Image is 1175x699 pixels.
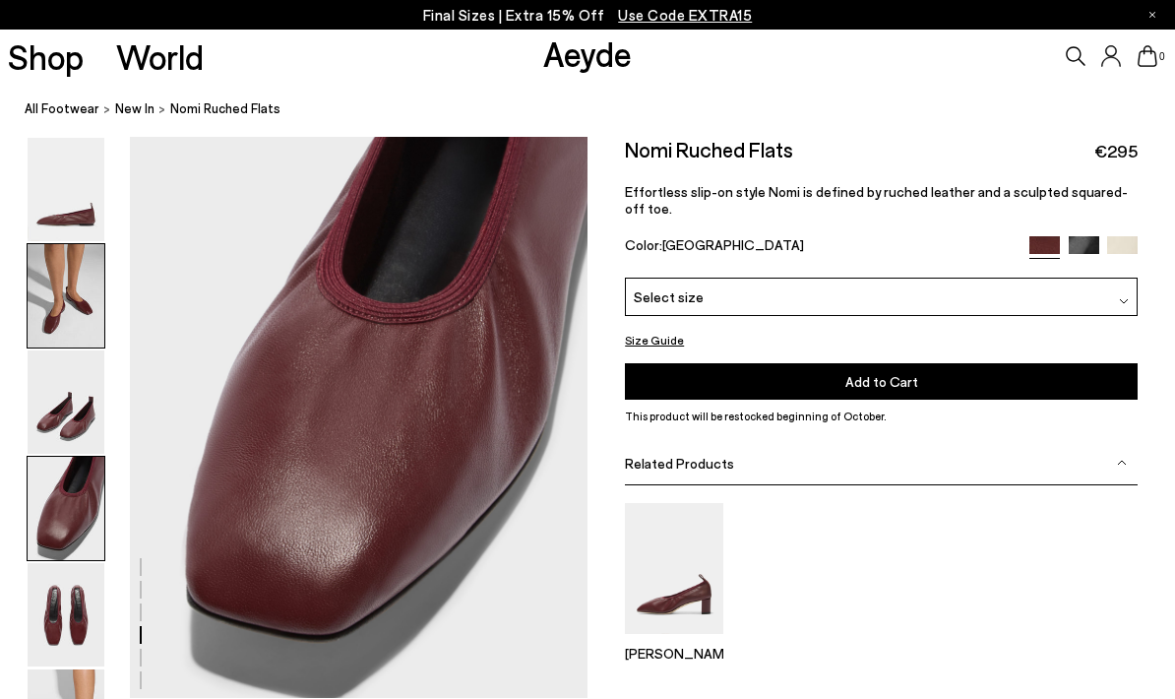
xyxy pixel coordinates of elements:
[625,503,723,634] img: Narissa Ruched Pumps
[625,183,1138,217] p: Effortless slip-on style Nomi is defined by ruched leather and a sculpted squared-off toe.
[625,363,1138,400] button: Add to Cart
[116,39,204,74] a: World
[625,137,793,161] h2: Nomi Ruched Flats
[625,620,723,662] a: Narissa Ruched Pumps [PERSON_NAME]
[25,83,1175,137] nav: breadcrumb
[115,98,155,119] a: New In
[1117,458,1127,468] img: svg%3E
[423,3,753,28] p: Final Sizes | Extra 15% Off
[1119,296,1129,306] img: svg%3E
[625,455,734,472] span: Related Products
[845,373,918,390] span: Add to Cart
[170,98,280,119] span: Nomi Ruched Flats
[618,6,752,24] span: Navigate to /collections/ss25-final-sizes
[28,244,104,348] img: Nomi Ruched Flats - Image 2
[1138,45,1157,67] a: 0
[625,328,684,352] button: Size Guide
[543,32,632,74] a: Aeyde
[1094,139,1138,163] span: €295
[28,457,104,560] img: Nomi Ruched Flats - Image 4
[25,98,99,119] a: All Footwear
[625,236,1014,259] div: Color:
[28,350,104,454] img: Nomi Ruched Flats - Image 3
[28,563,104,667] img: Nomi Ruched Flats - Image 5
[1157,51,1167,62] span: 0
[28,138,104,241] img: Nomi Ruched Flats - Image 1
[115,100,155,116] span: New In
[662,236,804,253] span: [GEOGRAPHIC_DATA]
[625,645,723,662] p: [PERSON_NAME]
[8,39,84,74] a: Shop
[625,408,1138,425] p: This product will be restocked beginning of October.
[634,286,704,307] span: Select size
